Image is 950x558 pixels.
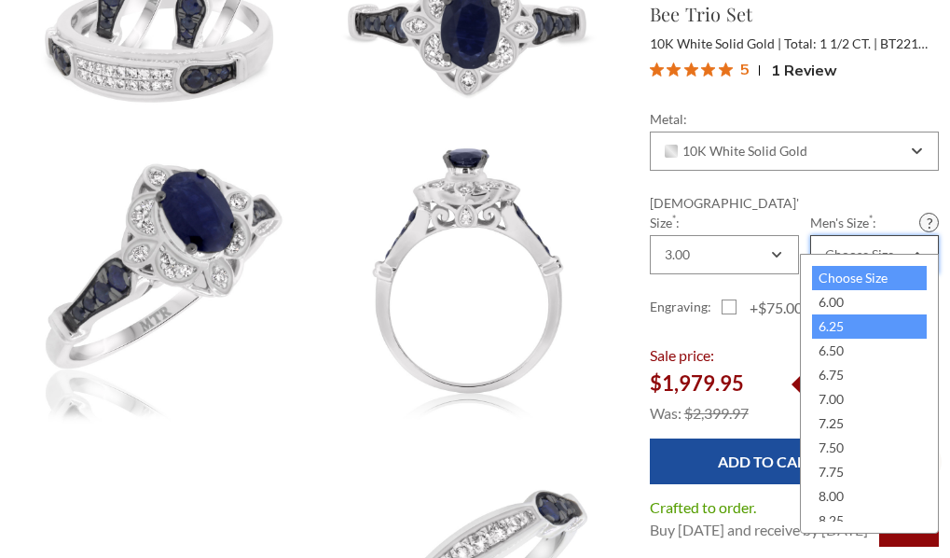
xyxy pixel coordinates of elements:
[650,404,682,422] span: Was:
[812,290,927,314] div: 6.00
[812,314,927,339] div: 6.25
[812,484,927,509] div: 8.00
[919,213,939,232] a: Size Guide
[665,144,808,159] span: 10K White Solid Gold
[812,436,927,460] div: 7.50
[812,412,927,436] div: 7.25
[825,247,894,262] div: Choose Size
[650,496,756,519] dt: Crafted to order.
[812,363,927,387] div: 6.75
[812,509,927,533] div: 8.25
[650,132,939,171] div: Combobox
[12,126,314,429] img: Photo of Bee 1 1/2 ct tw. Fancy Solitaire Trio Set 10K White Gold [BT221WE-C000]
[684,404,749,422] span: $2,399.97
[650,235,799,274] div: Combobox
[316,126,618,429] img: Photo of Bee 1 1/2 ct tw. Fancy Solitaire Trio Set 10K White Gold [BT221WE-C000]
[650,56,837,84] button: Rated 5 out of 5 stars from 1 reviews. Jump to reviews.
[650,297,723,319] label: Engraving:
[812,339,927,363] div: 6.50
[665,247,690,262] div: 3.00
[650,109,939,129] label: Metal:
[650,439,885,484] input: Add to Cart
[650,370,744,396] span: $1,979.95
[650,35,781,51] span: 10K White Solid Gold
[650,346,714,364] span: Sale price:
[812,387,927,412] div: 7.00
[771,56,837,84] span: 1 Review
[784,35,877,51] span: Total: 1 1/2 CT.
[812,266,927,290] div: Choose Size
[740,57,750,80] span: 5
[650,193,799,232] label: [DEMOGRAPHIC_DATA]' Size :
[650,519,868,541] dd: Buy [DATE] and receive by [DATE]
[812,460,927,484] div: 7.75
[810,213,939,232] label: Men's Size :
[810,235,939,274] div: Combobox
[722,297,803,319] label: +$75.00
